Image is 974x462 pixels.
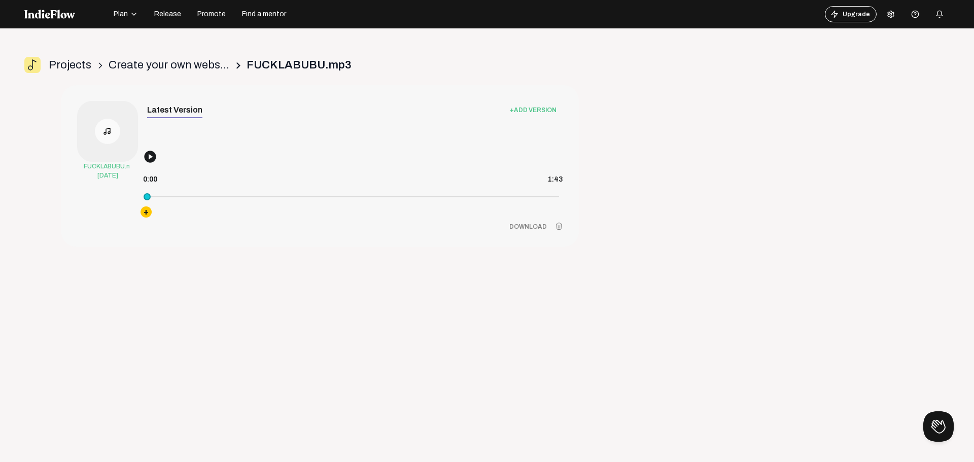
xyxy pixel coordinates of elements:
div: 0:00 [143,174,157,185]
input: FUCKLABUBU.mp3 [84,162,129,171]
div: [DATE] [77,171,138,180]
div: +ADD VERSION [510,101,556,119]
span: Projects [49,57,91,74]
mat-icon: play_circle [143,150,164,170]
button: Release [148,6,187,22]
button: Upgrade [825,6,877,22]
span: Promote [197,9,226,19]
img: audio.svg [103,127,111,135]
span: Latest Version [147,104,202,118]
button: Find a mentor [236,6,292,22]
mat-icon: arrow_forward_ios [233,61,242,70]
button: Promote [191,6,232,22]
a: DOWNLOAD [509,222,547,231]
span: Plan [114,9,128,19]
span: Create your own webs... [109,57,229,74]
iframe: Toggle Customer Support [923,411,954,442]
button: Plan [108,6,144,22]
mat-icon: arrow_forward_ios [95,61,105,70]
img: indieflow-logo-white.svg [24,10,75,19]
span: FUCKLABUBU.mp3 [247,57,352,74]
div: 1:43 [548,174,563,185]
span: Release [154,9,181,19]
span: Find a mentor [242,9,286,19]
